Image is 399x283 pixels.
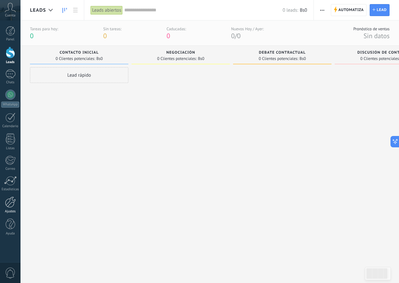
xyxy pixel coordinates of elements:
span: 0 [167,32,170,40]
span: Sin datos [363,32,390,40]
span: 0 [103,32,107,40]
div: Estadísticas [1,187,20,192]
div: Ajustes [1,209,20,214]
div: Lead rápido [30,67,128,83]
span: Bs0 [300,57,306,61]
span: Negociación [166,50,195,55]
span: Bs0 [97,57,103,61]
span: Automatiza [338,4,364,16]
div: Chats [1,80,20,85]
span: Lead [377,4,387,16]
a: Automatiza [331,4,367,16]
div: Nuevos Hoy / Ayer: [231,26,264,32]
div: Listas [1,146,20,150]
span: Contacto inicial [60,50,99,55]
div: Leads abiertos [91,6,123,15]
div: Correo [1,167,20,171]
div: Pronóstico de ventas [353,26,390,32]
button: Más [318,4,327,16]
span: 0 [30,32,33,40]
div: Debate contractual [236,50,328,56]
span: 0 Clientes potenciales: [56,57,95,61]
div: Panel [1,38,20,42]
div: Contacto inicial [33,50,125,56]
span: Leads [30,7,46,13]
span: 0 Clientes potenciales: [259,57,298,61]
div: Ayuda [1,232,20,236]
span: 0 Clientes potenciales: [157,57,197,61]
span: Cuenta [5,14,15,18]
div: WhatsApp [1,102,19,108]
span: Debate contractual [259,50,306,55]
div: Negociación [135,50,227,56]
span: Bs0 [300,7,307,13]
span: / [235,32,237,40]
span: 0 [231,32,235,40]
div: Leads [1,60,20,64]
span: 0 [237,32,241,40]
span: 0 leads: [283,7,298,13]
div: Sin tareas: [103,26,121,32]
span: Bs0 [198,57,204,61]
div: Tareas para hoy: [30,26,58,32]
a: Lead [370,4,390,16]
a: Lista [70,4,81,16]
a: Leads [59,4,70,16]
div: Calendario [1,124,20,128]
div: Caducadas: [167,26,186,32]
